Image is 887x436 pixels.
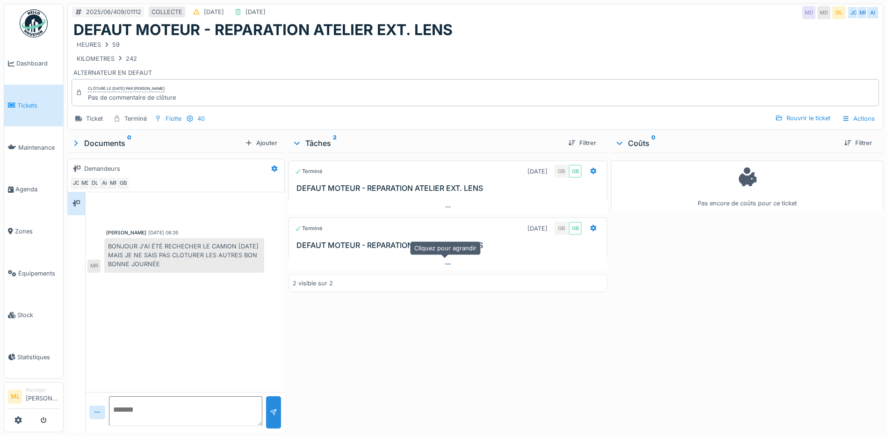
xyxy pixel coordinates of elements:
[333,138,337,149] sup: 2
[26,386,59,407] li: [PERSON_NAME]
[79,177,92,190] div: MD
[127,138,131,149] sup: 0
[73,21,453,39] h1: DEFAUT MOTEUR - REPARATION ATELIER EXT. LENS
[410,241,481,255] div: Cliquez pour agrandir
[615,138,837,149] div: Coûts
[16,59,59,68] span: Dashboard
[8,390,22,404] li: ML
[857,6,870,19] div: MR
[151,7,182,16] div: COLLECTE
[70,177,83,190] div: JC
[15,185,59,194] span: Agenda
[4,85,63,127] a: Tickets
[4,211,63,253] a: Zones
[15,227,59,236] span: Zones
[84,164,120,173] div: Demandeurs
[527,224,548,233] div: [DATE]
[802,6,815,19] div: MD
[4,252,63,294] a: Équipements
[17,353,59,362] span: Statistiques
[772,112,834,124] div: Rouvrir le ticket
[4,126,63,168] a: Maintenance
[840,137,876,149] div: Filtrer
[77,40,120,49] div: HEURES 59
[832,6,845,19] div: DL
[17,101,59,110] span: Tickets
[107,177,120,190] div: MR
[295,225,323,233] div: Terminé
[86,7,141,16] div: 2025/06/409/01112
[569,165,582,178] div: GB
[86,114,103,123] div: Ticket
[569,222,582,235] div: GB
[296,184,603,193] h3: DEFAUT MOTEUR - REPARATION ATELIER EXT. LENS
[88,86,165,92] div: Clôturé le [DATE] par [PERSON_NAME]
[18,143,59,152] span: Maintenance
[204,7,224,16] div: [DATE]
[87,260,101,273] div: MR
[148,229,178,236] div: [DATE] 08:26
[292,138,561,149] div: Tâches
[296,241,603,250] h3: DEFAUT MOTEUR - REPARATION ATELIER EXT. LENS
[241,137,281,149] div: Ajouter
[4,168,63,211] a: Agenda
[98,177,111,190] div: AI
[20,9,48,37] img: Badge_color-CXgf-gQk.svg
[245,7,266,16] div: [DATE]
[617,165,877,208] div: Pas encore de coûts pour ce ticket
[17,311,59,320] span: Stock
[4,336,63,378] a: Statistiques
[104,238,264,273] div: BONJOUR J'AI ÉTÉ RECHECHER LE CAMION [DATE] MAIS JE NE SAIS PAS CLOTURER LES AUTRES BON BONNE JOU...
[847,6,860,19] div: JC
[527,167,548,176] div: [DATE]
[106,229,146,236] div: [PERSON_NAME]
[4,294,63,336] a: Stock
[564,137,600,149] div: Filtrer
[817,6,830,19] div: MD
[8,386,59,409] a: ML Manager[PERSON_NAME]
[116,177,130,190] div: GB
[295,167,323,175] div: Terminé
[866,6,879,19] div: AI
[838,112,879,125] div: Actions
[166,114,181,123] div: Flotte
[197,114,205,123] div: 40
[293,279,333,288] div: 2 visible sur 2
[555,165,568,178] div: GB
[88,177,101,190] div: DL
[555,222,568,235] div: GB
[124,114,147,123] div: Terminé
[73,39,877,77] div: ALTERNATEUR EN DEFAUT
[4,43,63,85] a: Dashboard
[77,54,137,63] div: KILOMETRES 242
[18,269,59,278] span: Équipements
[88,93,176,102] div: Pas de commentaire de clôture
[71,138,241,149] div: Documents
[26,386,59,393] div: Manager
[651,138,656,149] sup: 0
